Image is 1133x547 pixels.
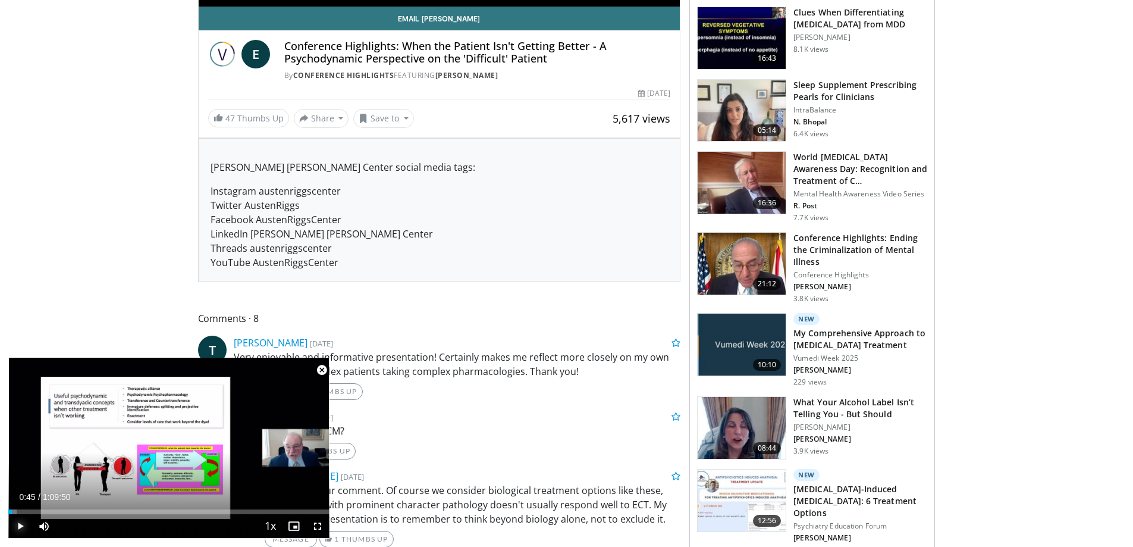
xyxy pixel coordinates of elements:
a: 16:36 World [MEDICAL_DATA] Awareness Day: Recognition and Treatment of C… Mental Health Awareness... [697,151,927,223]
p: Thanks for your comment. Of course we consider biological treatment options like these, but a pat... [265,483,681,526]
h3: What Your Alcohol Label Isn’t Telling You - But Should [793,396,927,420]
p: IntraBalance [793,105,927,115]
span: 08:44 [753,442,782,454]
img: Conference Highlights [208,40,237,68]
div: YouTube AustenRiggsCenter [211,255,668,270]
div: Facebook AustenRiggsCenter LinkedIn [PERSON_NAME] [PERSON_NAME] Center [211,212,668,241]
span: Comments 8 [198,311,681,326]
a: 21:12 Conference Highlights: Ending the Criminalization of Mental Illness Conference Highlights [... [697,232,927,304]
h3: Sleep Supplement Prescribing Pearls for Clinicians [793,79,927,103]
div: Twitter AustenRiggs [211,198,668,212]
p: Conference Highlights [793,270,927,280]
p: Psychiatry Education Forum [793,521,927,531]
p: Vumedi Week 2025 [793,354,927,363]
span: 05:14 [753,124,782,136]
button: Share [294,109,349,128]
img: ae1082c4-cc90-4cd6-aa10-009092bfa42a.jpg.150x105_q85_crop-smart_upscale.jpg [698,314,786,376]
a: E [241,40,270,68]
p: [PERSON_NAME] [793,423,927,432]
video-js: Video Player [8,358,329,539]
p: 7.7K views [793,213,828,223]
p: [PERSON_NAME] [793,533,927,543]
img: 09bfd019-53f6-42aa-b76c-a75434d8b29a.150x105_q85_crop-smart_upscale.jpg [698,397,786,459]
small: [DATE] [341,471,364,482]
a: 47 Thumbs Up [208,109,289,127]
p: 8.1K views [793,45,828,54]
span: 12:56 [753,515,782,527]
button: Enable picture-in-picture mode [282,514,306,538]
span: / [38,492,40,502]
span: 1:09:50 [43,492,71,502]
p: [PERSON_NAME] [PERSON_NAME] Center social media tags: [211,160,668,174]
h4: Conference Highlights: When the Patient Isn't Getting Better - A Psychodynamic Perspective on the... [284,40,671,65]
a: Email [PERSON_NAME] [199,7,680,30]
img: 38bb175e-6d6c-4ece-ba99-644c925e62de.150x105_q85_crop-smart_upscale.jpg [698,80,786,142]
h3: [MEDICAL_DATA]-Induced [MEDICAL_DATA]: 6 Treatment Options [793,483,927,519]
p: Very enjoyable and informative presentation! Certainly makes me reflect more closely on my own re... [234,350,681,379]
a: 16:43 Clues When Differentiating [MEDICAL_DATA] from MDD [PERSON_NAME] 8.1K views [697,7,927,70]
h3: My Comprehensive Approach to [MEDICAL_DATA] Treatment [793,327,927,351]
p: 3.9K views [793,446,828,456]
img: dad9b3bb-f8af-4dab-abc0-c3e0a61b252e.150x105_q85_crop-smart_upscale.jpg [698,152,786,214]
img: 1419e6f0-d69a-482b-b3ae-1573189bf46e.150x105_q85_crop-smart_upscale.jpg [698,233,786,295]
div: Progress Bar [8,510,329,514]
span: 1 [334,535,339,543]
h3: World [MEDICAL_DATA] Awareness Day: Recognition and Treatment of C… [793,151,927,187]
img: acc69c91-7912-4bad-b845-5f898388c7b9.150x105_q85_crop-smart_upscale.jpg [698,470,786,532]
p: [PERSON_NAME] [793,435,927,444]
button: Playback Rate [258,514,282,538]
p: [PERSON_NAME] [793,33,927,42]
div: Instagram austenriggscenter [211,184,668,198]
button: Save to [353,109,414,128]
p: 3.8K views [793,294,828,304]
div: [DATE] [638,88,670,99]
small: [DATE] [310,412,333,423]
div: By FEATURING [284,70,671,81]
p: New [793,313,820,325]
p: 229 views [793,377,827,387]
a: 08:44 What Your Alcohol Label Isn’t Telling You - But Should [PERSON_NAME] [PERSON_NAME] 3.9K views [697,396,927,460]
span: 0:45 [19,492,35,502]
small: [DATE] [310,338,333,349]
a: Conference Highlights [293,70,394,80]
button: Close [310,358,334,383]
p: New [793,469,820,481]
p: [PERSON_NAME] [793,282,927,292]
p: What about ECT or TCM? [234,424,681,438]
span: 10:10 [753,359,782,371]
p: 6.4K views [793,129,828,139]
h3: Clues When Differentiating [MEDICAL_DATA] from MDD [793,7,927,30]
a: 10:10 New My Comprehensive Approach to [MEDICAL_DATA] Treatment Vumedi Week 2025 [PERSON_NAME] 22... [697,313,927,387]
span: 16:43 [753,52,782,64]
img: a6520382-d332-4ed3-9891-ee688fa49237.150x105_q85_crop-smart_upscale.jpg [698,7,786,69]
button: Play [8,514,32,538]
span: 5,617 views [613,111,670,126]
span: 47 [225,112,235,124]
p: Mental Health Awareness Video Series [793,189,927,199]
span: 16:36 [753,197,782,209]
p: [PERSON_NAME] [793,365,927,375]
a: [PERSON_NAME] [234,336,307,349]
a: T [198,336,227,364]
a: [PERSON_NAME] [435,70,498,80]
button: Mute [32,514,56,538]
div: Threads austenriggscenter [211,241,668,255]
span: 21:12 [753,278,782,290]
button: Fullscreen [306,514,329,538]
a: 05:14 Sleep Supplement Prescribing Pearls for Clinicians IntraBalance N. Bhopal 6.4K views [697,79,927,142]
h3: Conference Highlights: Ending the Criminalization of Mental Illness [793,232,927,268]
p: R. Post [793,201,927,211]
p: N. Bhopal [793,117,927,127]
